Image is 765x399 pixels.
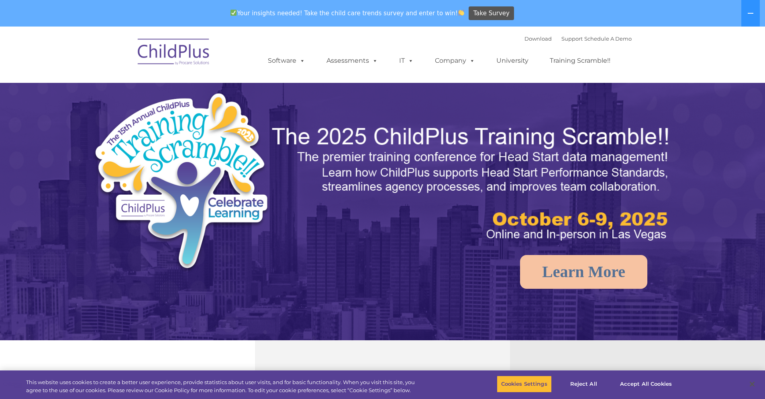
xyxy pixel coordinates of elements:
[743,375,761,393] button: Close
[616,376,676,393] button: Accept All Cookies
[391,53,422,69] a: IT
[542,53,618,69] a: Training Scramble!!
[524,35,632,42] font: |
[231,10,237,16] img: ✅
[488,53,537,69] a: University
[318,53,386,69] a: Assessments
[458,10,464,16] img: 👏
[112,86,146,92] span: Phone number
[469,6,514,21] a: Take Survey
[134,33,214,73] img: ChildPlus by Procare Solutions
[427,53,483,69] a: Company
[561,35,583,42] a: Support
[26,378,421,394] div: This website uses cookies to create a better user experience, provide statistics about user visit...
[260,53,313,69] a: Software
[473,6,510,21] span: Take Survey
[227,5,468,21] span: Your insights needed! Take the child care trends survey and enter to win!
[524,35,552,42] a: Download
[520,255,647,289] a: Learn More
[584,35,632,42] a: Schedule A Demo
[112,53,136,59] span: Last name
[497,376,552,393] button: Cookies Settings
[559,376,609,393] button: Reject All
